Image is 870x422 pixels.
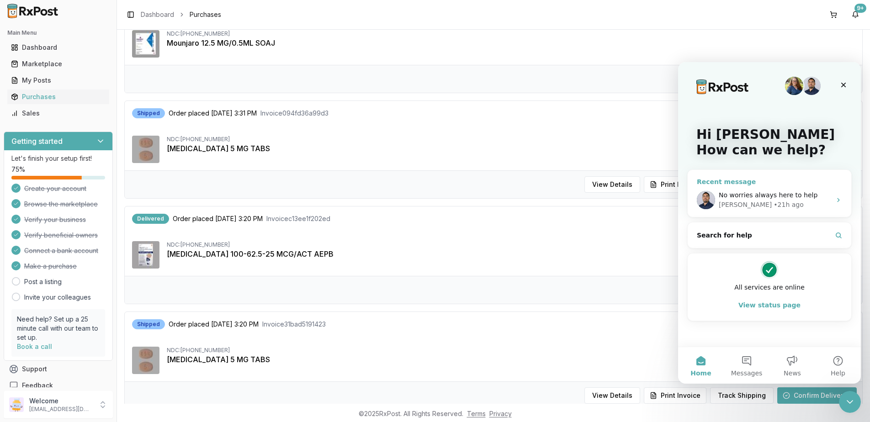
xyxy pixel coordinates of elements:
div: Shipped [132,319,165,329]
button: Print Invoice [644,387,706,404]
div: Purchases [11,92,106,101]
iframe: Intercom live chat [839,391,861,413]
a: Dashboard [7,39,109,56]
span: Order placed [DATE] 3:31 PM [169,109,257,118]
button: Purchases [4,90,113,104]
div: Dashboard [11,43,106,52]
button: Marketplace [4,57,113,71]
div: Mounjaro 12.5 MG/0.5ML SOAJ [167,37,855,48]
span: Connect a bank account [24,246,98,255]
p: Need help? Set up a 25 minute call with our team to set up. [17,315,100,342]
span: Make a purchase [24,262,77,271]
p: [EMAIL_ADDRESS][DOMAIN_NAME] [29,406,93,413]
span: Invoice 31bad5191423 [262,320,326,329]
div: NDC: [PHONE_NUMBER] [167,30,855,37]
a: Invite your colleagues [24,293,91,302]
img: Eliquis 5 MG TABS [132,136,159,163]
img: Trelegy Ellipta 100-62.5-25 MCG/ACT AEPB [132,241,159,269]
button: 9+ [848,7,863,22]
button: View Details [584,387,640,404]
button: Confirm Delivered [777,387,857,404]
button: My Posts [4,73,113,88]
span: Feedback [22,381,53,390]
div: NDC: [PHONE_NUMBER] [167,136,855,143]
div: Shipped [132,108,165,118]
iframe: Intercom live chat [678,62,861,384]
button: Feedback [4,377,113,394]
a: My Posts [7,72,109,89]
img: Mounjaro 12.5 MG/0.5ML SOAJ [132,30,159,58]
span: Verify beneficial owners [24,231,98,240]
p: Welcome [29,396,93,406]
div: NDC: [PHONE_NUMBER] [167,347,855,354]
div: 9+ [854,4,866,13]
div: My Posts [11,76,106,85]
div: [MEDICAL_DATA] 100-62.5-25 MCG/ACT AEPB [167,248,855,259]
a: Purchases [7,89,109,105]
img: RxPost Logo [4,4,62,18]
nav: breadcrumb [141,10,221,19]
div: NDC: [PHONE_NUMBER] [167,241,855,248]
div: [MEDICAL_DATA] 5 MG TABS [167,143,855,154]
a: Marketplace [7,56,109,72]
img: User avatar [9,397,24,412]
a: Terms [467,410,486,417]
div: Marketplace [11,59,106,69]
span: Purchases [190,10,221,19]
span: Browse the marketplace [24,200,98,209]
a: Dashboard [141,10,174,19]
div: [MEDICAL_DATA] 5 MG TABS [167,354,855,365]
span: Verify your business [24,215,86,224]
button: View Details [584,176,640,193]
span: Invoice c13ee1f202ed [266,214,330,223]
button: Print Invoice [644,176,706,193]
button: Support [4,361,113,377]
span: 75 % [11,165,25,174]
button: Sales [4,106,113,121]
h2: Main Menu [7,29,109,37]
p: Let's finish your setup first! [11,154,105,163]
a: Post a listing [24,277,62,286]
span: Order placed [DATE] 3:20 PM [173,214,263,223]
span: Invoice 094fd36a99d3 [260,109,329,118]
a: Sales [7,105,109,121]
a: Privacy [489,410,512,417]
span: Order placed [DATE] 3:20 PM [169,320,259,329]
button: Track Shipping [710,387,774,404]
img: Eliquis 5 MG TABS [132,347,159,374]
h3: Getting started [11,136,63,147]
a: Book a call [17,343,52,350]
span: Create your account [24,184,86,193]
div: Delivered [132,214,169,224]
div: Sales [11,109,106,118]
button: Dashboard [4,40,113,55]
